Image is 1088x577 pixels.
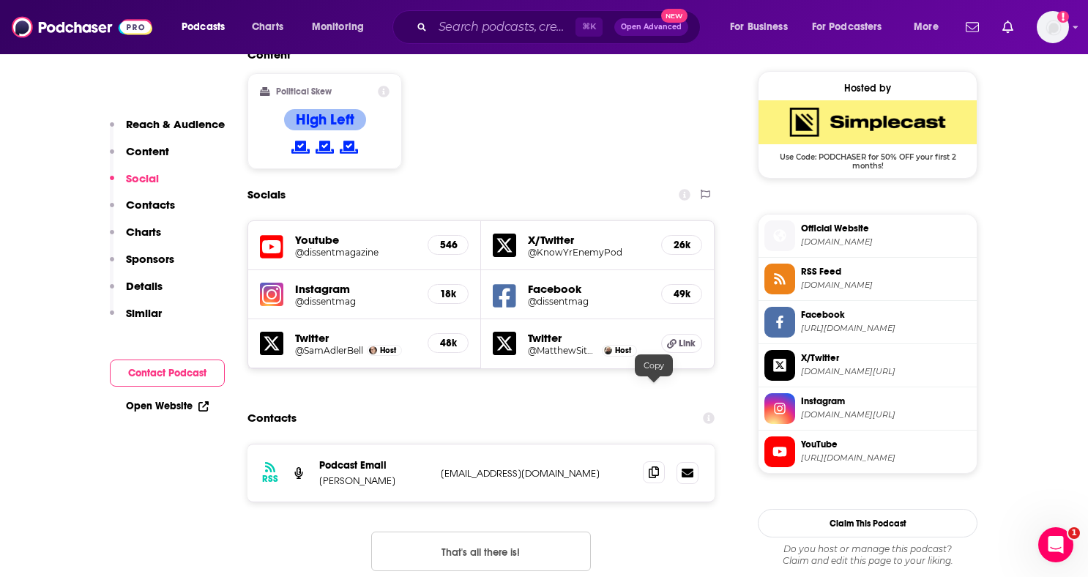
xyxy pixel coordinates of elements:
[801,438,971,451] span: YouTube
[126,171,159,185] p: Social
[110,198,175,225] button: Contacts
[801,323,971,334] span: https://www.facebook.com/dissentmag
[812,17,882,37] span: For Podcasters
[914,17,939,37] span: More
[260,283,283,306] img: iconImage
[635,354,673,376] div: Copy
[528,247,649,258] a: @KnowYrEnemyPod
[674,288,690,300] h5: 49k
[247,404,297,432] h2: Contacts
[110,279,163,306] button: Details
[171,15,244,39] button: open menu
[295,345,363,356] a: @SamAdlerBell
[720,15,806,39] button: open menu
[801,395,971,408] span: Instagram
[730,17,788,37] span: For Business
[604,346,612,354] img: Matthew Sitman
[801,453,971,464] span: https://www.youtube.com/@dissentmagazine
[679,338,696,349] span: Link
[440,239,456,251] h5: 546
[801,366,971,377] span: twitter.com/KnowYrEnemyPod
[440,337,456,349] h5: 48k
[801,351,971,365] span: X/Twitter
[126,117,225,131] p: Reach & Audience
[615,346,631,355] span: Host
[758,543,977,555] span: Do you host or manage this podcast?
[295,247,416,258] a: @dissentmagazine
[380,346,396,355] span: Host
[759,100,977,169] a: SimpleCast Deal: Use Code: PODCHASER for 50% OFF your first 2 months!
[110,117,225,144] button: Reach & Audience
[764,307,971,338] a: Facebook[URL][DOMAIN_NAME]
[247,181,286,209] h2: Socials
[801,265,971,278] span: RSS Feed
[440,288,456,300] h5: 18k
[528,331,649,345] h5: Twitter
[661,9,688,23] span: New
[528,345,598,356] a: @MatthewSitman
[801,222,971,235] span: Official Website
[759,100,977,144] img: SimpleCast Deal: Use Code: PODCHASER for 50% OFF your first 2 months!
[371,532,591,571] button: Nothing here.
[126,198,175,212] p: Contacts
[960,15,985,40] a: Show notifications dropdown
[110,360,225,387] button: Contact Podcast
[1057,11,1069,23] svg: Add a profile image
[1037,11,1069,43] button: Show profile menu
[1068,527,1080,539] span: 1
[528,296,649,307] a: @dissentmag
[110,225,161,252] button: Charts
[295,331,416,345] h5: Twitter
[661,334,702,353] a: Link
[296,111,354,129] h4: High Left
[802,15,903,39] button: open menu
[406,10,715,44] div: Search podcasts, credits, & more...
[110,252,174,279] button: Sponsors
[433,15,575,39] input: Search podcasts, credits, & more...
[252,17,283,37] span: Charts
[126,400,209,412] a: Open Website
[12,13,152,41] img: Podchaser - Follow, Share and Rate Podcasts
[764,264,971,294] a: RSS Feed[DOMAIN_NAME]
[759,144,977,171] span: Use Code: PODCHASER for 50% OFF your first 2 months!
[528,282,649,296] h5: Facebook
[312,17,364,37] span: Monitoring
[319,474,429,487] p: [PERSON_NAME]
[247,48,703,62] h2: Content
[801,308,971,321] span: Facebook
[441,467,631,480] p: [EMAIL_ADDRESS][DOMAIN_NAME]
[674,239,690,251] h5: 26k
[764,393,971,424] a: Instagram[DOMAIN_NAME][URL]
[369,346,377,354] img: Sam Adler-Bell
[182,17,225,37] span: Podcasts
[295,233,416,247] h5: Youtube
[126,144,169,158] p: Content
[764,350,971,381] a: X/Twitter[DOMAIN_NAME][URL]
[262,473,278,485] h3: RSS
[614,18,688,36] button: Open AdvancedNew
[758,509,977,537] button: Claim This Podcast
[1038,527,1073,562] iframe: Intercom live chat
[621,23,682,31] span: Open Advanced
[276,86,332,97] h2: Political Skew
[126,252,174,266] p: Sponsors
[575,18,603,37] span: ⌘ K
[126,225,161,239] p: Charts
[903,15,957,39] button: open menu
[110,171,159,198] button: Social
[1037,11,1069,43] img: User Profile
[801,280,971,291] span: feeds.simplecast.com
[295,282,416,296] h5: Instagram
[302,15,383,39] button: open menu
[801,409,971,420] span: instagram.com/dissentmag
[801,237,971,247] span: know-your-enemy-1682b684.simplecast.com
[295,296,416,307] a: @dissentmag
